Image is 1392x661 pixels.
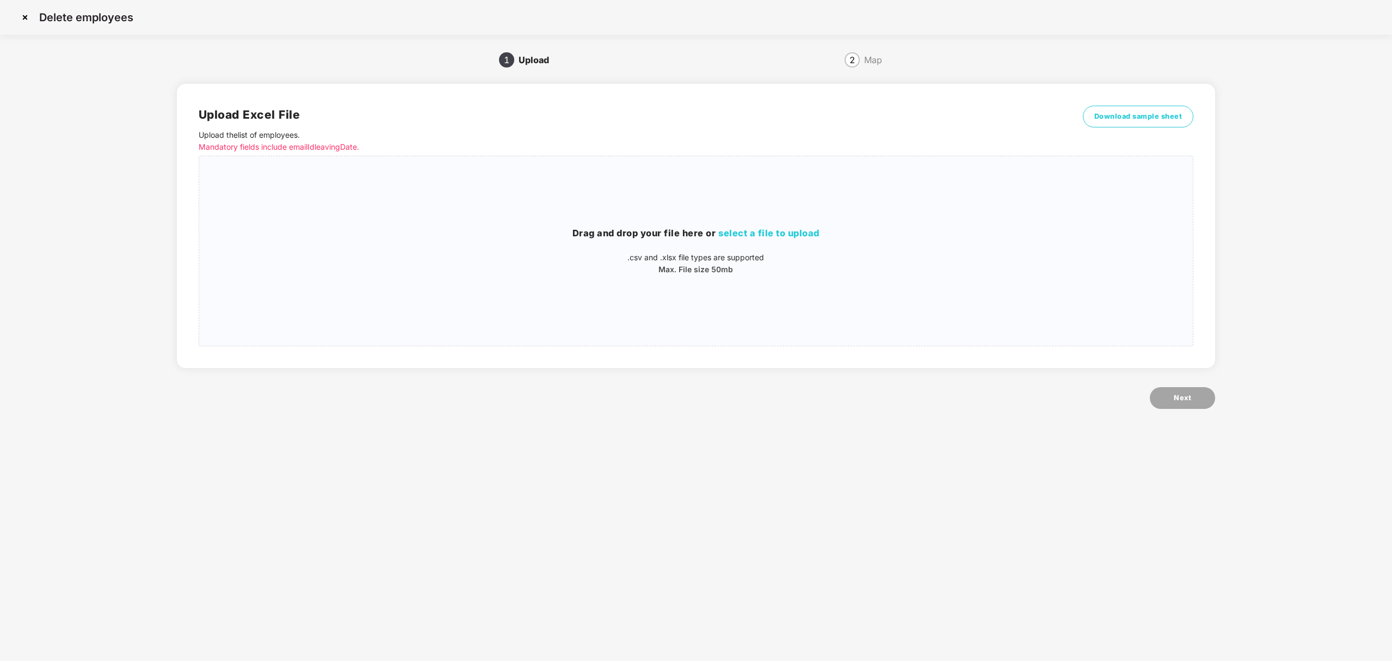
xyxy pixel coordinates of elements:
span: Drag and drop your file here orselect a file to upload.csv and .xlsx file types are supportedMax.... [199,156,1193,346]
span: select a file to upload [718,228,820,238]
p: Max. File size 50mb [199,264,1193,276]
p: Mandatory fields include emailId leavingDate. [199,141,986,153]
p: .csv and .xlsx file types are supported [199,252,1193,264]
span: Download sample sheet [1094,111,1182,122]
p: Upload the list of employees . [199,129,986,153]
div: Map [864,51,882,69]
div: Upload [519,51,558,69]
h2: Upload Excel File [199,106,986,124]
button: Download sample sheet [1083,106,1194,127]
span: 1 [504,56,509,64]
span: 2 [849,56,855,64]
img: svg+xml;base64,PHN2ZyBpZD0iQ3Jvc3MtMzJ4MzIiIHhtbG5zPSJodHRwOi8vd3d3LnczLm9yZy8yMDAwL3N2ZyIgd2lkdG... [16,9,34,26]
p: Delete employees [39,11,133,24]
h3: Drag and drop your file here or [199,227,1193,241]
